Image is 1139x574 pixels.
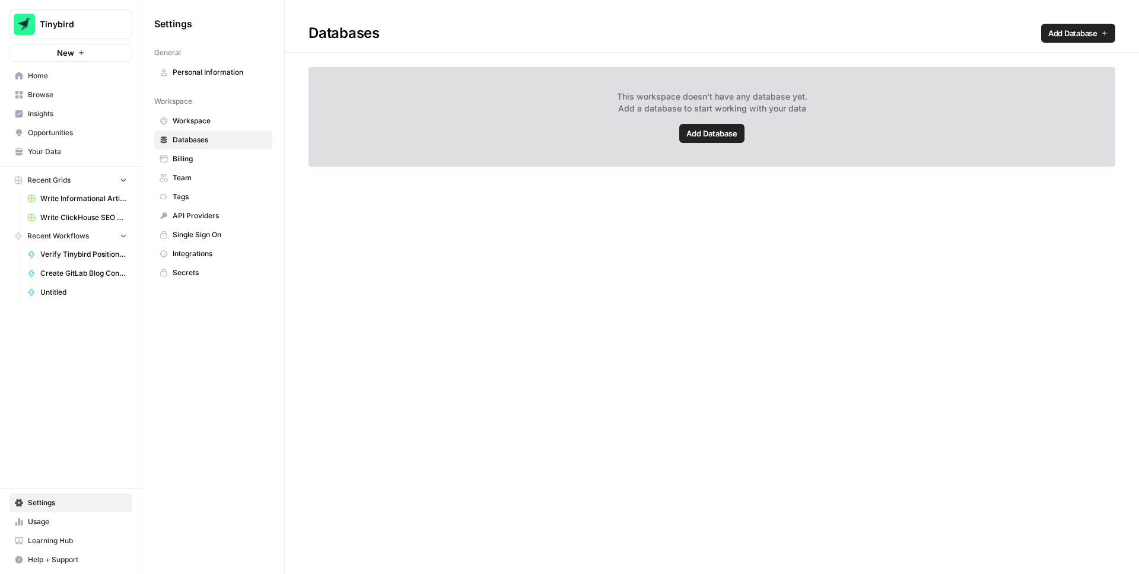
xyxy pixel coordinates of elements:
a: Integrations [154,244,272,263]
span: Integrations [173,248,267,259]
span: Your Data [28,146,127,157]
a: Opportunities [9,123,132,142]
a: Your Data [9,142,132,161]
a: Single Sign On [154,225,272,244]
a: Secrets [154,263,272,282]
span: Recent Workflows [27,231,89,241]
span: Tinybird [40,18,112,30]
span: Add Database [1048,27,1097,39]
span: Workspace [154,96,192,107]
span: Personal Information [173,67,267,78]
span: Settings [28,498,127,508]
a: Browse [9,85,132,104]
button: Help + Support [9,550,132,569]
a: Create GitLab Blog Content MR [22,264,132,283]
a: Insights [9,104,132,123]
button: Workspace: Tinybird [9,9,132,39]
span: Team [173,173,267,183]
span: Create GitLab Blog Content MR [40,268,127,279]
a: Workspace [154,111,272,130]
span: Secrets [173,267,267,278]
a: Personal Information [154,63,272,82]
span: Billing [173,154,267,164]
span: Write ClickHouse SEO Article [40,212,127,223]
a: Home [9,66,132,85]
span: Single Sign On [173,229,267,240]
span: Untitled [40,287,127,298]
span: Verify Tinybird Positioning [40,249,127,260]
a: Billing [154,149,272,168]
a: Add Database [1041,24,1115,43]
span: Usage [28,516,127,527]
span: Databases [173,135,267,145]
a: Learning Hub [9,531,132,550]
a: Untitled [22,283,132,302]
a: Verify Tinybird Positioning [22,245,132,264]
a: Write Informational Article [22,189,132,208]
a: Write ClickHouse SEO Article [22,208,132,227]
span: New [57,47,74,59]
span: General [154,47,181,58]
span: Recent Grids [27,175,71,186]
span: Insights [28,109,127,119]
span: Opportunities [28,127,127,138]
img: Tinybird Logo [14,14,35,35]
button: New [9,44,132,62]
a: Add Database [679,124,745,143]
span: Home [28,71,127,81]
span: API Providers [173,211,267,221]
a: Usage [9,512,132,531]
a: Databases [154,130,272,149]
span: Help + Support [28,554,127,565]
span: Settings [154,17,192,31]
a: Settings [9,493,132,512]
span: Tags [173,192,267,202]
span: Browse [28,90,127,100]
span: Workspace [173,116,267,126]
span: Write Informational Article [40,193,127,204]
span: Learning Hub [28,535,127,546]
button: Recent Workflows [9,227,132,245]
a: Team [154,168,272,187]
span: Add Database [686,127,737,139]
div: Databases [285,24,1139,43]
a: API Providers [154,206,272,225]
span: This workspace doesn't have any database yet. Add a database to start working with your data [617,91,807,114]
button: Recent Grids [9,171,132,189]
a: Tags [154,187,272,206]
